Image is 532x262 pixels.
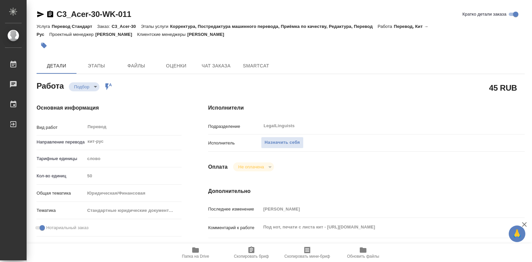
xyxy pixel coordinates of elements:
[511,227,523,241] span: 🙏
[187,32,229,37] p: [PERSON_NAME]
[112,24,141,29] p: C3_Acer-30
[37,24,52,29] p: Услуга
[160,62,192,70] span: Оценки
[95,32,137,37] p: [PERSON_NAME]
[120,62,152,70] span: Файлы
[463,11,506,18] span: Кратко детали заказа
[72,84,91,90] button: Подбор
[57,10,131,19] a: C3_Acer-30-WK-011
[233,162,274,171] div: Подбор
[489,82,517,93] h2: 45 RUB
[37,190,85,197] p: Общая тематика
[37,124,85,131] p: Вид работ
[49,32,95,37] p: Проектный менеджер
[37,38,51,53] button: Добавить тэг
[208,206,261,213] p: Последнее изменение
[261,137,304,148] button: Назначить себя
[347,254,379,259] span: Обновить файлы
[208,104,525,112] h4: Исполнители
[37,173,85,179] p: Кол-во единиц
[37,207,85,214] p: Тематика
[85,188,182,199] div: Юридическая/Финансовая
[37,139,85,145] p: Направление перевода
[80,62,112,70] span: Этапы
[265,139,300,146] span: Назначить себя
[141,24,170,29] p: Этапы услуги
[52,24,97,29] p: Перевод Стандарт
[170,24,377,29] p: Корректура, Постредактура машинного перевода, Приёмка по качеству, Редактура, Перевод
[236,164,266,170] button: Не оплачена
[137,32,188,37] p: Клиентские менеджеры
[509,225,525,242] button: 🙏
[46,10,54,18] button: Скопировать ссылку
[208,187,525,195] h4: Дополнительно
[261,204,498,214] input: Пустое поле
[69,82,99,91] div: Подбор
[85,153,182,164] div: слово
[223,243,279,262] button: Скопировать бриф
[284,254,330,259] span: Скопировать мини-бриф
[37,155,85,162] p: Тарифные единицы
[37,79,64,91] h2: Работа
[200,62,232,70] span: Чат заказа
[37,104,182,112] h4: Основная информация
[182,254,209,259] span: Папка на Drive
[240,62,272,70] span: SmartCat
[168,243,223,262] button: Папка на Drive
[234,254,269,259] span: Скопировать бриф
[85,171,182,181] input: Пустое поле
[37,10,45,18] button: Скопировать ссылку для ЯМессенджера
[378,24,394,29] p: Работа
[41,62,72,70] span: Детали
[46,224,88,231] span: Нотариальный заказ
[208,140,261,146] p: Исполнитель
[335,243,391,262] button: Обновить файлы
[85,205,182,216] div: Стандартные юридические документы, договоры, уставы
[208,123,261,130] p: Подразделение
[208,163,228,171] h4: Оплата
[279,243,335,262] button: Скопировать мини-бриф
[208,224,261,231] p: Комментарий к работе
[97,24,111,29] p: Заказ:
[261,221,498,233] textarea: Под нот, печати с листа кит - [URL][DOMAIN_NAME]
